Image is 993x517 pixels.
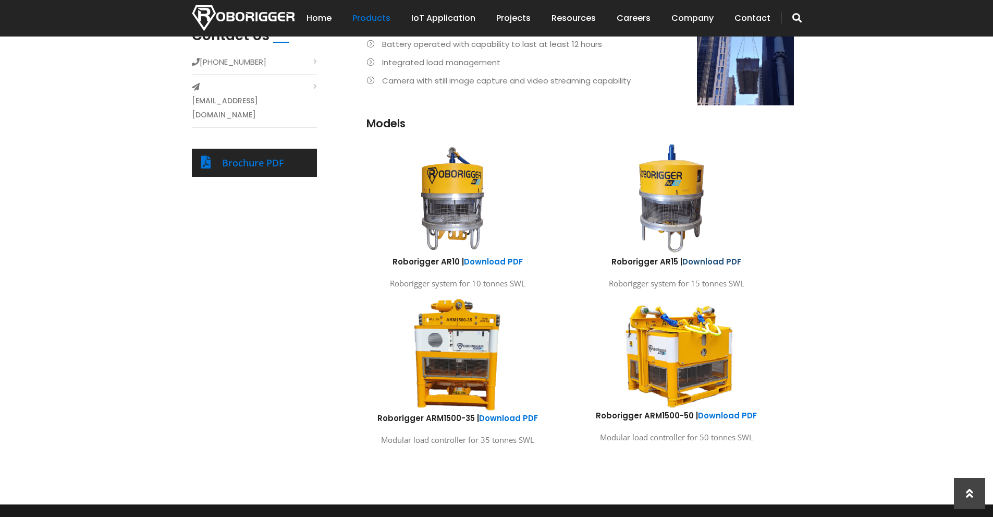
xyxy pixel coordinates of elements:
[575,410,778,421] h6: Roborigger ARM1500-50 |
[366,37,794,51] li: Battery operated with capability to last at least 12 hours
[192,94,317,122] a: [EMAIL_ADDRESS][DOMAIN_NAME]
[192,55,317,75] li: [PHONE_NUMBER]
[698,410,757,421] a: Download PDF
[464,256,523,267] a: Download PDF
[575,276,778,291] p: Roborigger system for 15 tonnes SWL
[356,256,559,267] h6: Roborigger AR10 |
[366,116,794,131] h3: Models
[551,2,596,34] a: Resources
[575,256,778,267] h6: Roborigger AR15 |
[411,2,475,34] a: IoT Application
[192,5,295,31] img: Nortech
[479,413,538,424] a: Download PDF
[222,157,284,169] a: Brochure PDF
[307,2,332,34] a: Home
[575,430,778,444] p: Modular load controller for 50 tonnes SWL
[671,2,714,34] a: Company
[356,413,559,424] h6: Roborigger ARM1500-35 |
[496,2,531,34] a: Projects
[192,28,269,44] h2: Contact Us
[356,433,559,447] p: Modular load controller for 35 tonnes SWL
[682,256,741,267] a: Download PDF
[352,2,390,34] a: Products
[356,276,559,291] p: Roborigger system for 10 tonnes SWL
[734,2,770,34] a: Contact
[617,2,651,34] a: Careers
[366,74,794,88] li: Camera with still image capture and video streaming capability
[366,55,794,69] li: Integrated load management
